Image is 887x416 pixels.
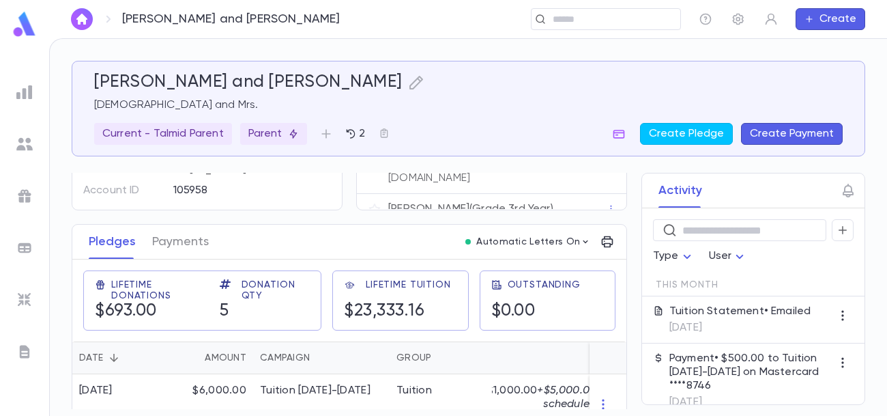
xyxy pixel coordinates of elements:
[356,127,365,141] p: 2
[796,8,865,30] button: Create
[183,347,205,369] button: Sort
[16,84,33,100] img: reports_grey.c525e4749d1bce6a11f5fe2a8de1b229.svg
[656,279,718,290] span: This Month
[16,188,33,204] img: campaigns_grey.99e729a5f7ee94e3726e6486bddda8f1.svg
[205,342,246,374] div: Amount
[640,123,733,145] button: Create Pledge
[337,123,373,145] button: 2
[94,98,843,112] p: [DEMOGRAPHIC_DATA] and Mrs.
[487,384,596,411] p: $1,000.00
[669,352,832,393] p: Payment • $500.00 to Tuition [DATE]-[DATE] on Mastercard ****8746
[669,305,811,318] p: Tuition Statement • Emailed
[388,202,553,216] p: [PERSON_NAME] (Grade 3rd Year)
[576,347,598,369] button: Sort
[74,14,90,25] img: home_white.a664292cf8c1dea59945f0da9f25487c.svg
[173,180,300,200] div: 105958
[653,243,695,270] div: Type
[396,342,431,374] div: Group
[491,301,536,322] h5: $0.00
[16,292,33,308] img: imports_grey.530a8a0e642e233f2baf0ef88e8c9fcb.svg
[653,251,679,262] span: Type
[248,127,299,141] p: Parent
[669,396,832,409] p: [DATE]
[492,342,625,374] div: Paid
[253,342,390,374] div: Campaign
[344,301,424,322] h5: $23,333.16
[242,279,310,301] span: Donation Qty
[16,240,33,256] img: batches_grey.339ca447c9d9533ef1741baa751efc33.svg
[122,12,340,27] p: [PERSON_NAME] and [PERSON_NAME]
[94,72,403,93] h5: [PERSON_NAME] and [PERSON_NAME]
[709,243,748,270] div: User
[94,123,232,145] div: Current - Talmid Parent
[431,347,453,369] button: Sort
[72,342,164,374] div: Date
[260,384,370,398] div: Tuition 2025-2026
[16,136,33,152] img: students_grey.60c7aba0da46da39d6d829b817ac14fc.svg
[16,344,33,360] img: letters_grey.7941b92b52307dd3b8a917253454ce1c.svg
[83,180,162,202] p: Account ID
[476,236,580,247] p: Automatic Letters On
[460,232,596,251] button: Automatic Letters On
[741,123,843,145] button: Create Payment
[310,347,332,369] button: Sort
[79,384,113,398] div: [DATE]
[508,279,581,290] span: Outstanding
[220,301,229,322] h5: 5
[164,342,253,374] div: Amount
[709,251,732,262] span: User
[11,11,38,38] img: logo
[95,301,157,322] h5: $693.00
[366,279,450,290] span: Lifetime Tuition
[658,174,702,208] button: Activity
[152,225,209,259] button: Payments
[111,279,203,301] span: Lifetime Donations
[669,321,811,335] p: [DATE]
[102,127,224,141] p: Current - Talmid Parent
[103,347,125,369] button: Sort
[79,342,103,374] div: Date
[260,342,310,374] div: Campaign
[89,225,136,259] button: Pledges
[396,384,432,398] div: Tuition
[390,342,492,374] div: Group
[240,123,307,145] div: Parent
[537,385,596,410] span: + $5,000.00 scheduled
